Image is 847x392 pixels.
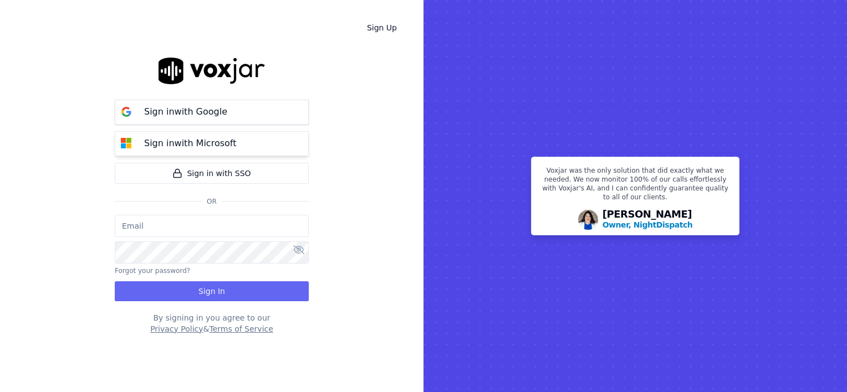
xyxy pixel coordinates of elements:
[603,209,693,230] div: [PERSON_NAME]
[144,105,227,118] p: Sign in with Google
[115,100,309,125] button: Sign inwith Google
[358,18,406,38] a: Sign Up
[115,101,137,123] img: google Sign in button
[115,132,137,154] img: microsoft Sign in button
[144,137,236,150] p: Sign in with Microsoft
[115,281,309,301] button: Sign In
[115,312,309,334] div: By signing in you agree to our &
[538,166,732,206] p: Voxjar was the only solution that did exactly what we needed. We now monitor 100% of our calls ef...
[150,323,203,334] button: Privacy Policy
[202,197,221,206] span: Or
[115,131,309,156] button: Sign inwith Microsoft
[115,266,190,275] button: Forgot your password?
[603,219,693,230] p: Owner, NightDispatch
[115,163,309,184] a: Sign in with SSO
[578,210,598,230] img: Avatar
[209,323,273,334] button: Terms of Service
[159,58,265,84] img: logo
[115,215,309,237] input: Email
